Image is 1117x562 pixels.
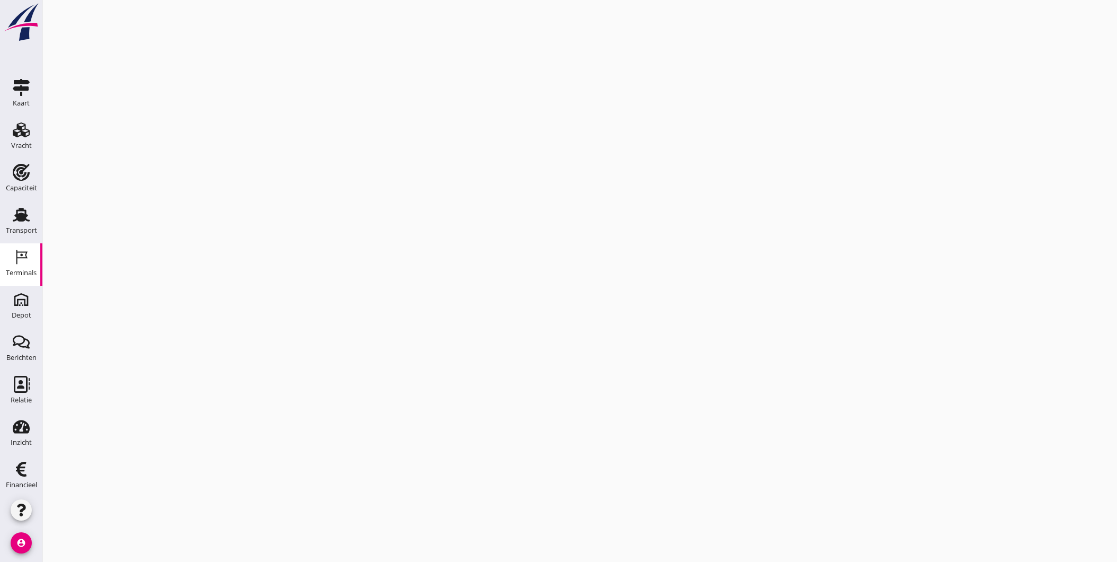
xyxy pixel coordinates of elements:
[6,227,37,234] div: Transport
[13,100,30,107] div: Kaart
[6,269,37,276] div: Terminals
[6,481,37,488] div: Financieel
[6,185,37,191] div: Capaciteit
[6,354,37,361] div: Berichten
[11,397,32,403] div: Relatie
[12,312,31,319] div: Depot
[11,439,32,446] div: Inzicht
[11,532,32,554] i: account_circle
[2,3,40,42] img: logo-small.a267ee39.svg
[11,142,32,149] div: Vracht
